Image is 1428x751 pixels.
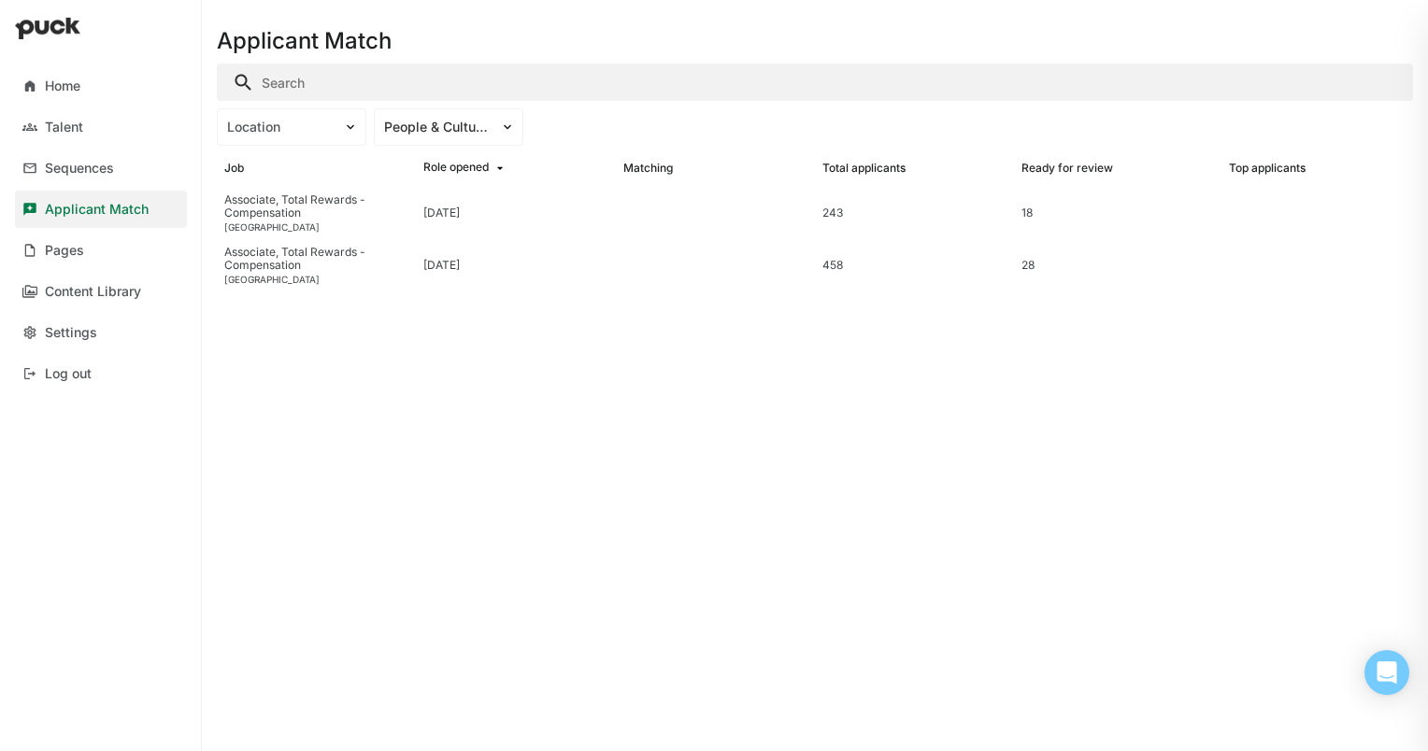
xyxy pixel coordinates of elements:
[45,284,141,300] div: Content Library
[623,162,673,175] div: Matching
[45,120,83,135] div: Talent
[217,64,1413,101] input: Search
[224,274,408,285] div: [GEOGRAPHIC_DATA]
[45,78,80,94] div: Home
[217,30,392,52] h1: Applicant Match
[15,273,187,310] a: Content Library
[423,259,460,272] div: [DATE]
[15,191,187,228] a: Applicant Match
[224,193,408,220] div: Associate, Total Rewards - Compensation
[15,314,187,351] a: Settings
[822,206,1007,220] div: 243
[224,162,244,175] div: Job
[423,206,460,220] div: [DATE]
[227,120,334,135] div: Location
[1021,162,1113,175] div: Ready for review
[224,246,408,273] div: Associate, Total Rewards - Compensation
[45,161,114,177] div: Sequences
[423,161,489,176] div: Role opened
[45,325,97,341] div: Settings
[15,232,187,269] a: Pages
[45,243,84,259] div: Pages
[15,108,187,146] a: Talent
[1021,206,1206,220] div: 18
[822,162,906,175] div: Total applicants
[1364,650,1409,695] div: Open Intercom Messenger
[15,67,187,105] a: Home
[45,202,149,218] div: Applicant Match
[1021,259,1206,272] div: 28
[15,149,187,187] a: Sequences
[1229,162,1306,175] div: Top applicants
[384,120,491,135] div: People & Culture Practice
[45,366,92,382] div: Log out
[822,259,1007,272] div: 458
[224,221,408,233] div: [GEOGRAPHIC_DATA]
